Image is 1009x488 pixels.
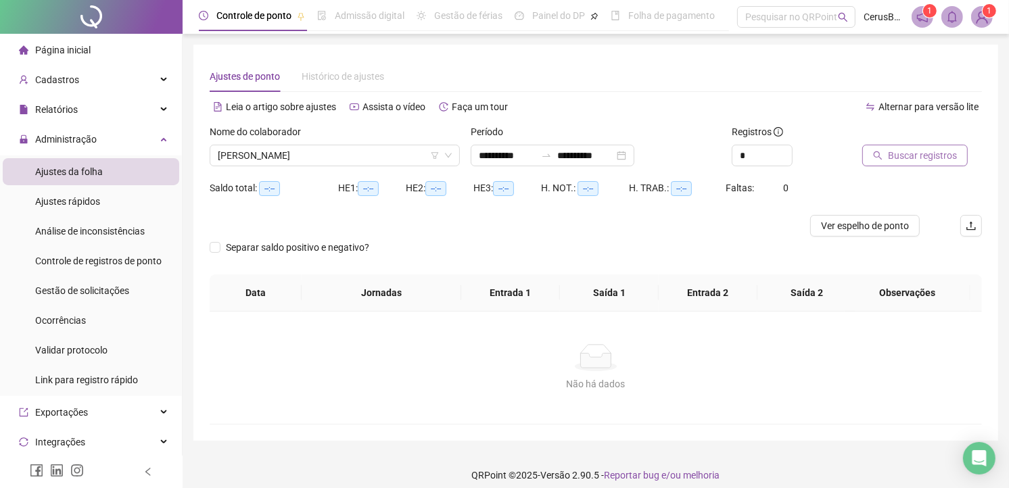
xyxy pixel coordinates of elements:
span: search [838,12,848,22]
th: Entrada 2 [659,274,757,312]
span: youtube [350,102,359,112]
sup: 1 [923,4,937,18]
span: Ocorrências [35,315,86,326]
span: --:-- [259,181,280,196]
span: sync [19,437,28,447]
th: Jornadas [302,274,461,312]
span: clock-circle [199,11,208,20]
span: Ver espelho de ponto [821,218,909,233]
span: file-done [317,11,327,20]
th: Saída 1 [560,274,659,312]
span: Exportações [35,407,88,418]
div: H. TRAB.: [629,180,726,196]
span: Folha de pagamento [628,10,715,21]
span: user-add [19,75,28,84]
span: Painel do DP [532,10,585,21]
div: HE 3: [473,180,541,196]
label: Período [471,124,512,139]
span: swap-right [541,150,552,161]
div: Saldo total: [210,180,338,196]
span: --:-- [493,181,514,196]
span: Integrações [35,437,85,447]
button: Ver espelho de ponto [810,215,920,237]
span: pushpin [590,12,599,20]
span: facebook [30,464,43,477]
span: filter [431,151,439,160]
span: Registros [732,124,783,139]
label: Nome do colaborador [210,124,310,139]
span: Análise de inconsistências [35,226,145,237]
span: --:-- [358,181,379,196]
span: Separar saldo positivo e negativo? [220,240,375,255]
span: book [611,11,620,20]
span: 0 [783,182,789,193]
span: Página inicial [35,45,91,55]
span: Versão [541,470,571,481]
span: info-circle [774,127,783,137]
span: Cadastros [35,74,79,85]
span: instagram [70,464,84,477]
span: Validar protocolo [35,345,108,356]
span: Link para registro rápido [35,374,138,385]
span: sun [417,11,426,20]
span: pushpin [297,12,305,20]
sup: Atualize o seu contato no menu Meus Dados [983,4,996,18]
span: Leia o artigo sobre ajustes [226,101,336,112]
div: Open Intercom Messenger [963,442,995,474]
span: linkedin [50,464,64,477]
span: Ajustes de ponto [210,71,280,82]
span: lock [19,135,28,144]
span: to [541,150,552,161]
span: Histórico de ajustes [302,71,384,82]
div: HE 2: [406,180,473,196]
span: search [873,151,883,160]
span: Ajustes rápidos [35,196,100,207]
span: Assista o vídeo [362,101,425,112]
span: left [143,467,153,477]
span: Faça um tour [452,101,508,112]
span: notification [916,11,929,23]
th: Observações [845,274,970,312]
span: swap [866,102,875,112]
span: CerusBank [864,9,904,24]
span: IVYNA ALVES MEDEIROS [218,145,452,166]
span: Controle de registros de ponto [35,255,162,266]
button: Buscar registros [862,145,968,166]
span: Administração [35,134,97,145]
span: Alternar para versão lite [878,101,979,112]
span: home [19,45,28,55]
span: Gestão de solicitações [35,285,129,296]
span: dashboard [515,11,524,20]
span: Observações [855,285,960,300]
span: --:-- [671,181,692,196]
div: H. NOT.: [541,180,629,196]
span: Admissão digital [335,10,404,21]
span: bell [946,11,958,23]
th: Data [210,274,302,312]
span: Gestão de férias [434,10,502,21]
span: --:-- [425,181,446,196]
span: Buscar registros [888,148,957,163]
span: file [19,105,28,114]
span: 1 [928,6,933,16]
span: export [19,408,28,417]
span: down [444,151,452,160]
th: Entrada 1 [461,274,560,312]
span: Faltas: [726,182,756,193]
span: 1 [987,6,992,16]
span: file-text [213,102,222,112]
span: upload [966,220,977,231]
span: Ajustes da folha [35,166,103,177]
div: Não há dados [226,376,966,391]
span: Relatórios [35,104,78,115]
th: Saída 2 [757,274,856,312]
span: --:-- [578,181,599,196]
img: 83722 [972,7,992,27]
span: Reportar bug e/ou melhoria [605,470,720,481]
span: Controle de ponto [216,10,291,21]
div: HE 1: [338,180,406,196]
span: history [439,102,448,112]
